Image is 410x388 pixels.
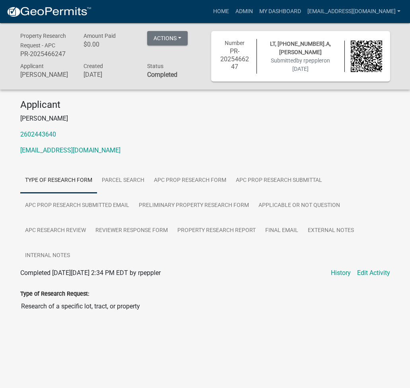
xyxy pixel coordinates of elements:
[97,168,149,193] a: Parcel search
[20,291,89,297] label: Type of Research Request:
[20,33,66,49] span: Property Research Request - APC
[147,31,188,45] button: Actions
[20,131,56,138] a: 2602443640
[20,99,390,111] h4: Applicant
[147,71,177,78] strong: Completed
[134,193,254,218] a: Preliminary Property Research Form
[296,57,324,64] span: by rpeppler
[271,57,330,72] span: Submitted on [DATE]
[270,41,331,55] span: LT, [PHONE_NUMBER].A, [PERSON_NAME]
[84,33,116,39] span: Amount Paid
[20,168,97,193] a: Type of Research Form
[225,40,245,46] span: Number
[304,4,404,19] a: [EMAIL_ADDRESS][DOMAIN_NAME]
[84,71,135,78] h6: [DATE]
[331,268,351,278] a: History
[20,114,390,123] p: [PERSON_NAME]
[351,41,382,72] img: QR code
[84,63,103,69] span: Created
[20,218,91,244] a: APC Research Review
[20,71,72,78] h6: [PERSON_NAME]
[20,146,120,154] a: [EMAIL_ADDRESS][DOMAIN_NAME]
[20,193,134,218] a: APC Prop Research Submitted Email
[232,4,256,19] a: Admin
[84,41,135,48] h6: $0.00
[254,193,345,218] a: Applicable or not Question
[173,218,260,244] a: Property Research Report
[91,218,173,244] a: Reviewer Response Form
[149,168,231,193] a: APC Prop Research Form
[20,269,161,277] span: Completed [DATE][DATE] 2:34 PM EDT by rpeppler
[219,47,251,70] h6: PR-2025466247
[357,268,390,278] a: Edit Activity
[210,4,232,19] a: Home
[20,243,75,269] a: Internal Notes
[256,4,304,19] a: My Dashboard
[20,63,44,69] span: Applicant
[303,218,359,244] a: External Notes
[260,218,303,244] a: Final Email
[147,63,163,69] span: Status
[231,168,327,193] a: APC Prop Research Submittal
[20,50,72,58] h6: PR-2025466247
